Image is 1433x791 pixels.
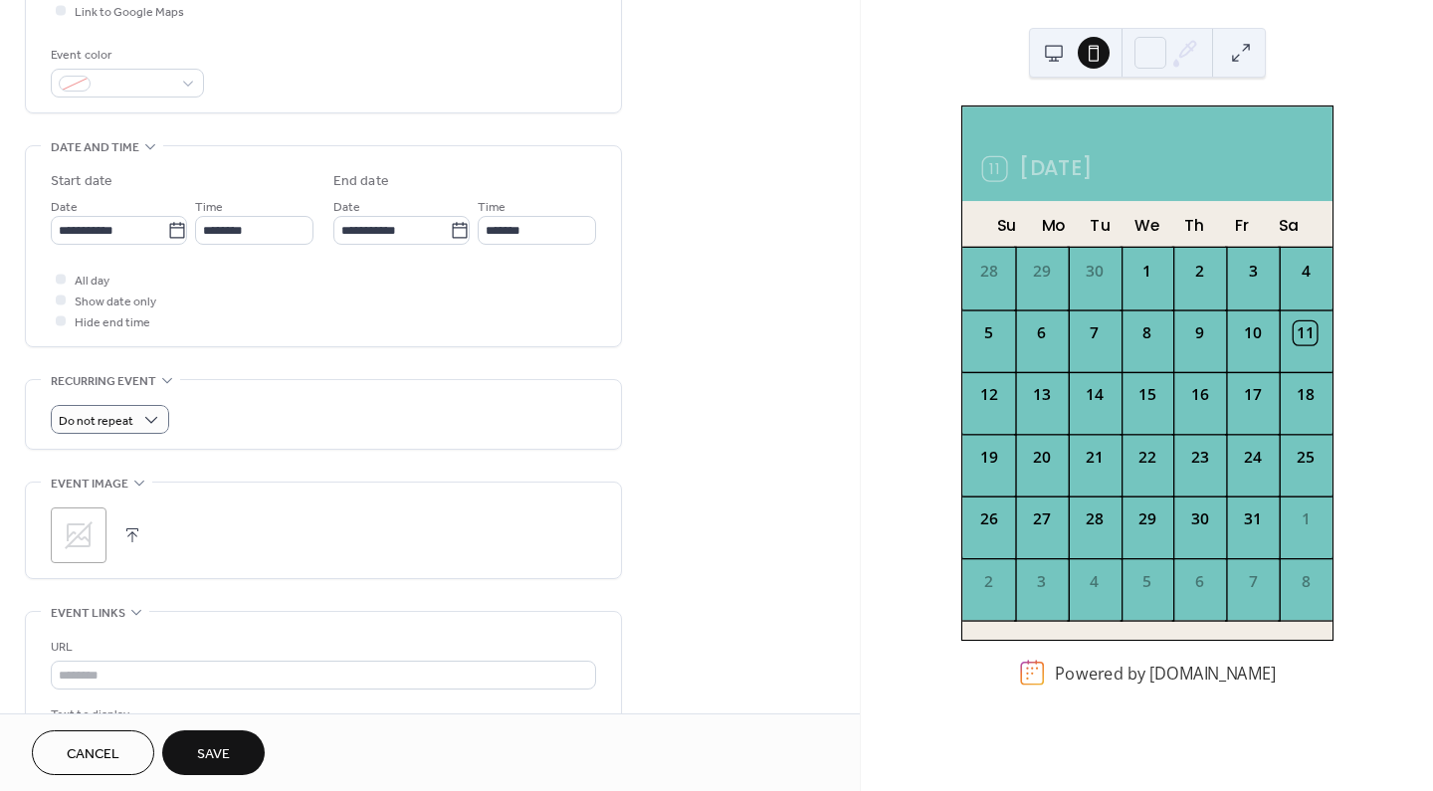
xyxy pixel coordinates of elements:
[1294,507,1317,530] div: 1
[51,637,592,658] div: URL
[1030,384,1053,407] div: 13
[59,410,133,433] span: Do not repeat
[51,507,106,563] div: ;
[51,474,128,494] span: Event image
[962,106,1332,137] div: [DATE]
[51,704,592,725] div: Text to display
[1124,201,1170,248] div: We
[1135,321,1158,344] div: 8
[1135,570,1158,593] div: 5
[976,260,999,283] div: 28
[162,730,265,775] button: Save
[1135,446,1158,469] div: 22
[1083,446,1106,469] div: 21
[976,321,999,344] div: 5
[1188,321,1211,344] div: 9
[1294,570,1317,593] div: 8
[478,197,506,218] span: Time
[1077,201,1124,248] div: Tu
[51,371,156,392] span: Recurring event
[1083,384,1106,407] div: 14
[51,45,200,66] div: Event color
[1083,507,1106,530] div: 28
[976,507,999,530] div: 26
[75,312,150,333] span: Hide end time
[1188,446,1211,469] div: 23
[1030,446,1053,469] div: 20
[1030,321,1053,344] div: 6
[1188,260,1211,283] div: 2
[51,171,112,192] div: Start date
[1294,384,1317,407] div: 18
[1217,201,1264,248] div: Fr
[67,744,119,765] span: Cancel
[51,603,125,624] span: Event links
[1241,260,1264,283] div: 3
[1135,507,1158,530] div: 29
[976,570,999,593] div: 2
[1135,260,1158,283] div: 1
[1241,446,1264,469] div: 24
[1030,201,1077,248] div: Mo
[1030,260,1053,283] div: 29
[1083,260,1106,283] div: 30
[333,197,360,218] span: Date
[1188,384,1211,407] div: 16
[1294,260,1317,283] div: 4
[51,197,78,218] span: Date
[976,384,999,407] div: 12
[1264,201,1311,248] div: Sa
[1241,507,1264,530] div: 31
[1241,384,1264,407] div: 17
[1241,321,1264,344] div: 10
[1188,507,1211,530] div: 30
[1030,507,1053,530] div: 27
[982,201,1029,248] div: Su
[1083,570,1106,593] div: 4
[333,171,389,192] div: End date
[1055,662,1276,684] div: Powered by
[1241,570,1264,593] div: 7
[195,197,223,218] span: Time
[1135,384,1158,407] div: 15
[1294,321,1317,344] div: 11
[51,137,139,158] span: Date and time
[75,2,184,23] span: Link to Google Maps
[1188,570,1211,593] div: 6
[1294,446,1317,469] div: 25
[75,292,156,312] span: Show date only
[75,271,109,292] span: All day
[976,446,999,469] div: 19
[197,744,230,765] span: Save
[1148,662,1275,684] a: [DOMAIN_NAME]
[1030,570,1053,593] div: 3
[1170,201,1217,248] div: Th
[1083,321,1106,344] div: 7
[32,730,154,775] button: Cancel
